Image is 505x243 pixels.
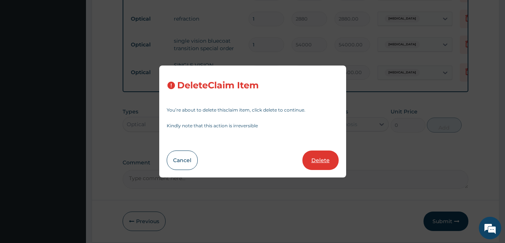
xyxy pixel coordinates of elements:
textarea: Type your message and hit 'Enter' [4,163,142,189]
div: Minimize live chat window [123,4,141,22]
p: Kindly note that this action is irreversible [167,124,339,128]
span: We're online! [43,73,103,149]
button: Cancel [167,151,198,170]
h3: Delete Claim Item [177,81,259,91]
div: Chat with us now [39,42,126,52]
p: You’re about to delete this claim item , click delete to continue. [167,108,339,112]
button: Delete [302,151,339,170]
img: d_794563401_company_1708531726252_794563401 [14,37,30,56]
